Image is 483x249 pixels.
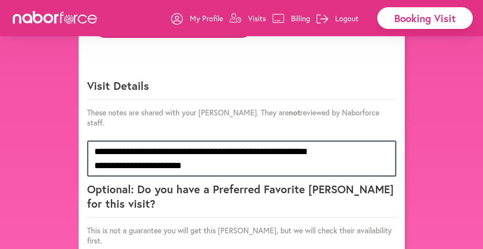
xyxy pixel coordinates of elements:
p: These notes are shared with your [PERSON_NAME]. They are reviewed by Naborforce staff. [87,107,396,128]
p: Logout [335,13,359,23]
a: My Profile [171,6,223,31]
div: Booking Visit [377,7,473,29]
p: Billing [291,13,310,23]
a: Logout [316,6,359,31]
p: This is not a guarantee you will get this [PERSON_NAME], but we will check their availability first. [87,225,396,246]
a: Visits [229,6,266,31]
strong: not [289,107,300,117]
p: Visit Details [87,78,396,100]
a: Billing [272,6,310,31]
p: My Profile [190,13,223,23]
p: Visits [248,13,266,23]
p: Optional: Do you have a Preferred Favorite [PERSON_NAME] for this visit? [87,182,396,218]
